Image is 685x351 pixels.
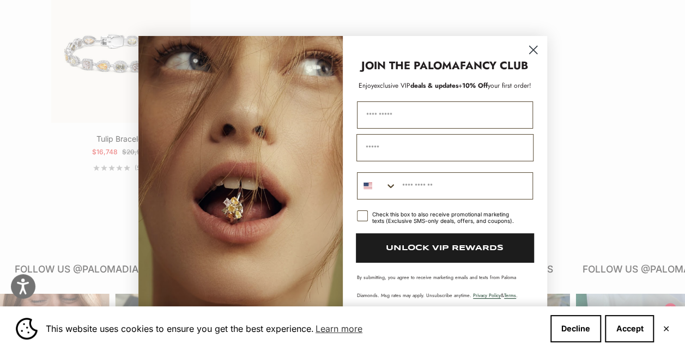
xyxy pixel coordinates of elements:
button: Search Countries [357,173,397,199]
img: United States [363,181,372,190]
button: UNLOCK VIP REWARDS [356,233,534,263]
button: Decline [550,315,601,342]
span: This website uses cookies to ensure you get the best experience. [46,320,542,337]
span: Enjoy [359,81,374,90]
span: + your first order! [458,81,531,90]
a: Learn more [314,320,364,337]
strong: JOIN THE PALOMA [361,58,460,74]
input: First Name [357,101,533,129]
a: Terms [504,292,516,299]
span: & . [473,292,518,299]
input: Email [356,134,534,161]
strong: FANCY CLUB [460,58,528,74]
img: Loading... [138,36,343,315]
a: Privacy Policy [473,292,501,299]
span: 10% Off [462,81,488,90]
span: exclusive VIP [374,81,410,90]
button: Close dialog [524,40,543,59]
p: By submitting, you agree to receive marketing emails and texts from Paloma Diamonds. Msg rates ma... [357,274,533,299]
button: Accept [605,315,654,342]
button: Close [662,325,669,332]
img: Cookie banner [16,318,38,340]
div: Check this box to also receive promotional marketing texts (Exclusive SMS-only deals, offers, and... [372,211,520,224]
input: Phone Number [397,173,532,199]
span: deals & updates [374,81,458,90]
